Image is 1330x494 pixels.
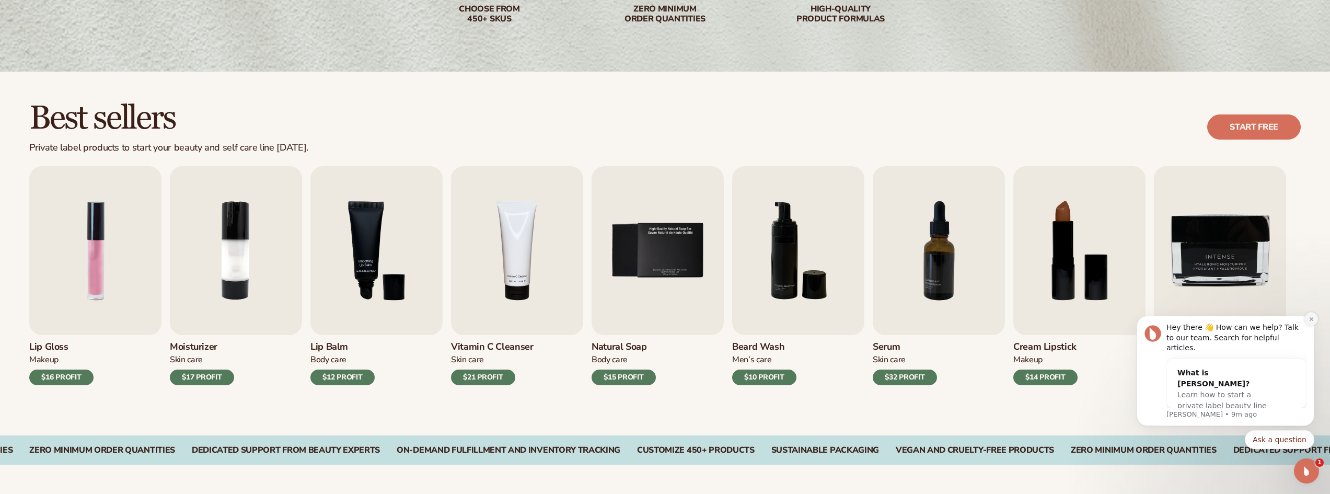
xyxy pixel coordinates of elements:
[1315,458,1324,467] span: 1
[1154,166,1286,385] a: 9 / 9
[592,354,656,365] div: Body Care
[29,445,175,455] div: Zero Minimum Order QuantitieS
[1013,354,1078,365] div: Makeup
[451,341,534,353] h3: Vitamin C Cleanser
[170,370,234,385] div: $17 PROFIT
[451,354,534,365] div: Skin Care
[1013,341,1078,353] h3: Cream Lipstick
[732,354,796,365] div: Men’s Care
[170,341,234,353] h3: Moisturizer
[873,341,937,353] h3: Serum
[29,142,308,154] div: Private label products to start your beauty and self care line [DATE].
[873,166,1005,385] a: 7 / 9
[1121,292,1330,466] iframe: Intercom notifications message
[423,4,557,24] div: Choose from 450+ Skus
[29,370,94,385] div: $16 PROFIT
[170,166,302,385] a: 2 / 9
[896,445,1054,455] div: VEGAN AND CRUELTY-FREE PRODUCTS
[29,101,308,136] h2: Best sellers
[310,354,375,365] div: Body Care
[1207,114,1301,140] a: Start free
[29,166,161,385] a: 1 / 9
[1294,458,1319,484] iframe: Intercom live chat
[592,341,656,353] h3: Natural Soap
[592,370,656,385] div: $15 PROFIT
[873,370,937,385] div: $32 PROFIT
[310,166,443,385] a: 3 / 9
[774,4,908,24] div: High-quality product formulas
[451,370,515,385] div: $21 PROFIT
[1013,166,1146,385] a: 8 / 9
[637,445,755,455] div: CUSTOMIZE 450+ PRODUCTS
[873,354,937,365] div: Skin Care
[592,166,724,385] a: 5 / 9
[170,354,234,365] div: Skin Care
[397,445,620,455] div: On-Demand Fulfillment and Inventory Tracking
[29,354,94,365] div: Makeup
[1071,445,1217,455] div: ZERO MINIMUM ORDER QUANTITIES
[1013,370,1078,385] div: $14 PROFIT
[732,370,796,385] div: $10 PROFIT
[192,445,380,455] div: Dedicated Support From Beauty Experts
[310,370,375,385] div: $12 PROFIT
[732,166,864,385] a: 6 / 9
[29,341,94,353] h3: Lip Gloss
[451,166,583,385] a: 4 / 9
[732,341,796,353] h3: Beard Wash
[598,4,732,24] div: Zero minimum order quantities
[310,341,375,353] h3: Lip Balm
[771,445,879,455] div: SUSTAINABLE PACKAGING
